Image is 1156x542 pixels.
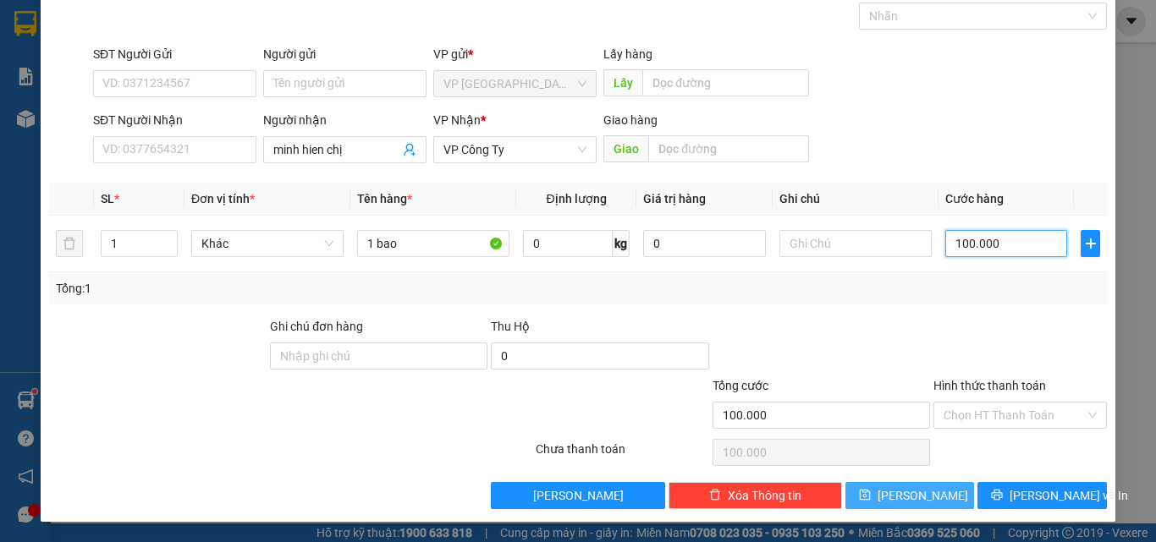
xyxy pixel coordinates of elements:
span: Tên hàng [357,192,412,205]
label: Ghi chú đơn hàng [270,320,363,333]
span: Nhận: [7,118,224,134]
span: [PERSON_NAME] [533,486,624,505]
span: VP Nhận [433,113,481,127]
span: SL [101,192,114,205]
span: Giao [603,135,648,162]
button: plus [1081,230,1100,257]
div: Chưa thanh toán [534,440,711,469]
span: 085 88 555 88 [60,59,237,91]
span: Giao hàng [603,113,658,127]
button: save[PERSON_NAME] [845,482,975,509]
div: Tổng: 1 [56,279,448,298]
span: Định lượng [546,192,606,205]
span: Tổng cước [713,379,768,392]
button: deleteXóa Thông tin [669,482,842,509]
button: printer[PERSON_NAME] và In [977,482,1107,509]
span: kg [613,230,630,257]
strong: CÔNG TY CP BÌNH TÂM [60,9,229,57]
span: Dọc đường - [43,118,224,134]
span: 0963158785 - [140,118,224,134]
span: tiên [118,118,224,134]
span: Gửi: [7,97,31,113]
span: user-add [403,143,416,156]
span: [PERSON_NAME] [878,486,968,505]
span: VP [GEOGRAPHIC_DATA] - [31,97,190,113]
input: Dọc đường [642,69,809,96]
span: printer [991,489,1003,502]
span: Khác [201,231,333,256]
span: save [859,489,871,502]
div: SĐT Người Nhận [93,111,256,129]
span: VP Công Ty [443,137,586,162]
button: delete [56,230,83,257]
span: Xóa Thông tin [728,486,801,505]
input: 0 [643,230,765,257]
span: VP Tân Bình [443,71,586,96]
button: [PERSON_NAME] [491,482,664,509]
img: logo [7,13,58,89]
span: Lấy [603,69,642,96]
label: Hình thức thanh toán [933,379,1046,392]
input: VD: Bàn, Ghế [357,230,509,257]
div: Người gửi [263,45,427,63]
span: delete [709,489,721,502]
div: Người nhận [263,111,427,129]
div: SĐT Người Gửi [93,45,256,63]
input: Dọc đường [648,135,809,162]
span: Lấy hàng [603,47,652,61]
div: VP gửi [433,45,597,63]
span: plus [1082,237,1099,250]
span: Cước hàng [945,192,1004,205]
span: Thu Hộ [491,320,530,333]
span: Đơn vị tính [191,192,255,205]
span: VP Tân Bình ĐT: [60,59,237,91]
th: Ghi chú [773,183,939,216]
span: [PERSON_NAME] và In [1010,486,1128,505]
span: Giá trị hàng [643,192,706,205]
input: Ghi Chú [779,230,932,257]
input: Ghi chú đơn hàng [270,342,487,370]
